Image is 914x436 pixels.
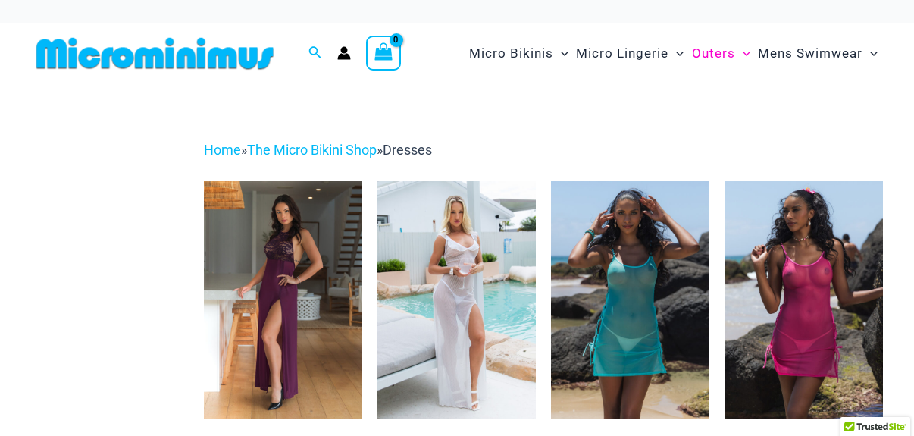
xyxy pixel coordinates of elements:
[377,181,536,419] img: Sometimes White 587 Dress 08
[862,34,878,73] span: Menu Toggle
[463,28,884,79] nav: Site Navigation
[469,34,553,73] span: Micro Bikinis
[247,142,377,158] a: The Micro Bikini Shop
[204,142,432,158] span: » »
[30,36,280,71] img: MM SHOP LOGO FLAT
[553,34,568,73] span: Menu Toggle
[754,30,881,77] a: Mens SwimwearMenu ToggleMenu Toggle
[38,127,174,430] iframe: TrustedSite Certified
[551,181,709,419] a: Hot Pursuit Aqua 5140 Dress 01Hot Pursuit Aqua 5140 Dress 06Hot Pursuit Aqua 5140 Dress 06
[465,30,572,77] a: Micro BikinisMenu ToggleMenu Toggle
[725,181,883,419] a: Hot Pursuit Rose 5140 Dress 01Hot Pursuit Rose 5140 Dress 12Hot Pursuit Rose 5140 Dress 12
[551,181,709,419] img: Hot Pursuit Aqua 5140 Dress 01
[758,34,862,73] span: Mens Swimwear
[308,44,322,63] a: Search icon link
[668,34,684,73] span: Menu Toggle
[725,181,883,419] img: Hot Pursuit Rose 5140 Dress 01
[735,34,750,73] span: Menu Toggle
[692,34,735,73] span: Outers
[572,30,687,77] a: Micro LingerieMenu ToggleMenu Toggle
[688,30,754,77] a: OutersMenu ToggleMenu Toggle
[383,142,432,158] span: Dresses
[337,46,351,60] a: Account icon link
[576,34,668,73] span: Micro Lingerie
[204,142,241,158] a: Home
[366,36,401,71] a: View Shopping Cart, empty
[204,181,362,419] img: Impulse Berry 596 Dress 02
[204,181,362,419] a: Impulse Berry 596 Dress 02Impulse Berry 596 Dress 03Impulse Berry 596 Dress 03
[377,181,536,419] a: Sometimes White 587 Dress 08Sometimes White 587 Dress 09Sometimes White 587 Dress 09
